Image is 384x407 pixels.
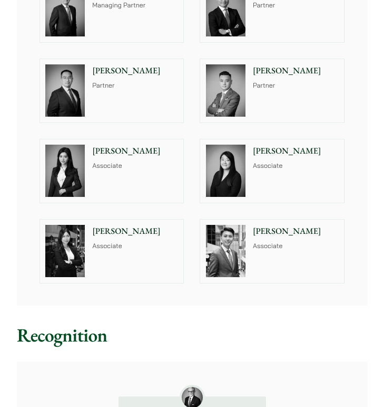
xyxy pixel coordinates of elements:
p: Associate [253,162,339,172]
p: Associate [92,242,178,252]
a: [PERSON_NAME] Partner [200,59,344,123]
a: Joanne Lam photo [PERSON_NAME] Associate [40,219,184,283]
img: Joanne Lam photo [45,225,85,277]
p: [PERSON_NAME] [92,64,178,77]
p: [PERSON_NAME] [253,64,339,77]
p: Associate [92,162,178,172]
a: [PERSON_NAME] Associate [200,139,344,203]
p: [PERSON_NAME] [92,225,178,238]
p: [PERSON_NAME] [253,225,339,238]
p: Associate [253,242,339,252]
a: [PERSON_NAME] Partner [40,59,184,123]
p: Managing Partner [92,1,178,11]
p: [PERSON_NAME] [92,145,178,157]
p: [PERSON_NAME] [253,145,339,157]
a: [PERSON_NAME] Associate [200,219,344,283]
p: Partner [253,1,339,11]
p: Partner [253,81,339,91]
a: Florence Yan photo [PERSON_NAME] Associate [40,139,184,203]
p: Partner [92,81,178,91]
h2: Recognition [17,324,367,347]
img: Florence Yan photo [45,145,85,197]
